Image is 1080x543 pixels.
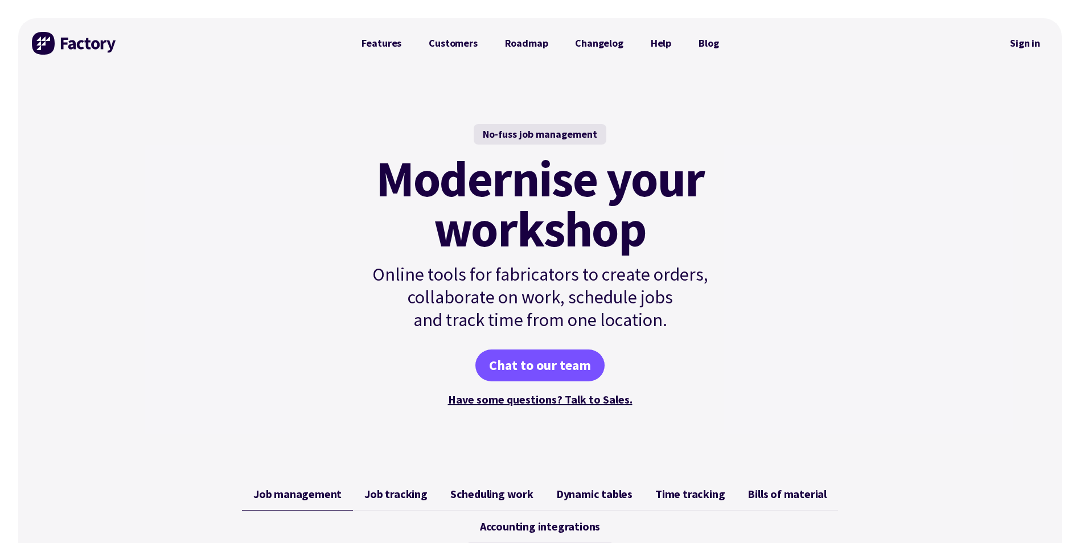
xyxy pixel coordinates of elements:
p: Online tools for fabricators to create orders, collaborate on work, schedule jobs and track time ... [348,263,733,331]
a: Help [637,32,685,55]
a: Changelog [561,32,636,55]
a: Sign in [1002,30,1048,56]
span: Job tracking [364,487,428,501]
span: Accounting integrations [480,520,600,533]
span: Dynamic tables [556,487,633,501]
iframe: Chat Widget [1023,488,1080,543]
span: Bills of material [748,487,827,501]
a: Customers [415,32,491,55]
nav: Secondary Navigation [1002,30,1048,56]
a: Blog [685,32,732,55]
a: Chat to our team [475,349,605,381]
nav: Primary Navigation [348,32,733,55]
a: Features [348,32,416,55]
div: No-fuss job management [474,124,606,145]
span: Time tracking [655,487,725,501]
span: Job management [253,487,342,501]
img: Factory [32,32,117,55]
span: Scheduling work [450,487,533,501]
a: Have some questions? Talk to Sales. [448,392,633,406]
mark: Modernise your workshop [376,154,704,254]
a: Roadmap [491,32,562,55]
